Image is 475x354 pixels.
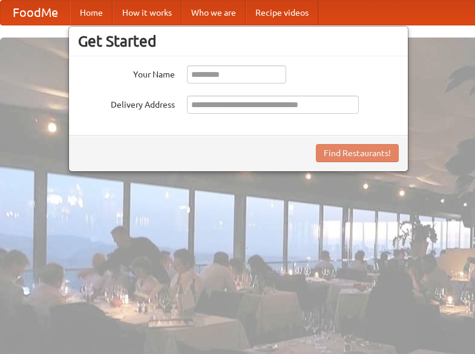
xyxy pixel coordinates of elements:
[316,144,399,162] button: Find Restaurants!
[78,32,399,50] h3: Get Started
[246,1,318,25] a: Recipe videos
[78,65,175,80] label: Your Name
[78,96,175,111] label: Delivery Address
[1,1,70,25] a: FoodMe
[113,1,182,25] a: How it works
[70,1,113,25] a: Home
[182,1,246,25] a: Who we are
